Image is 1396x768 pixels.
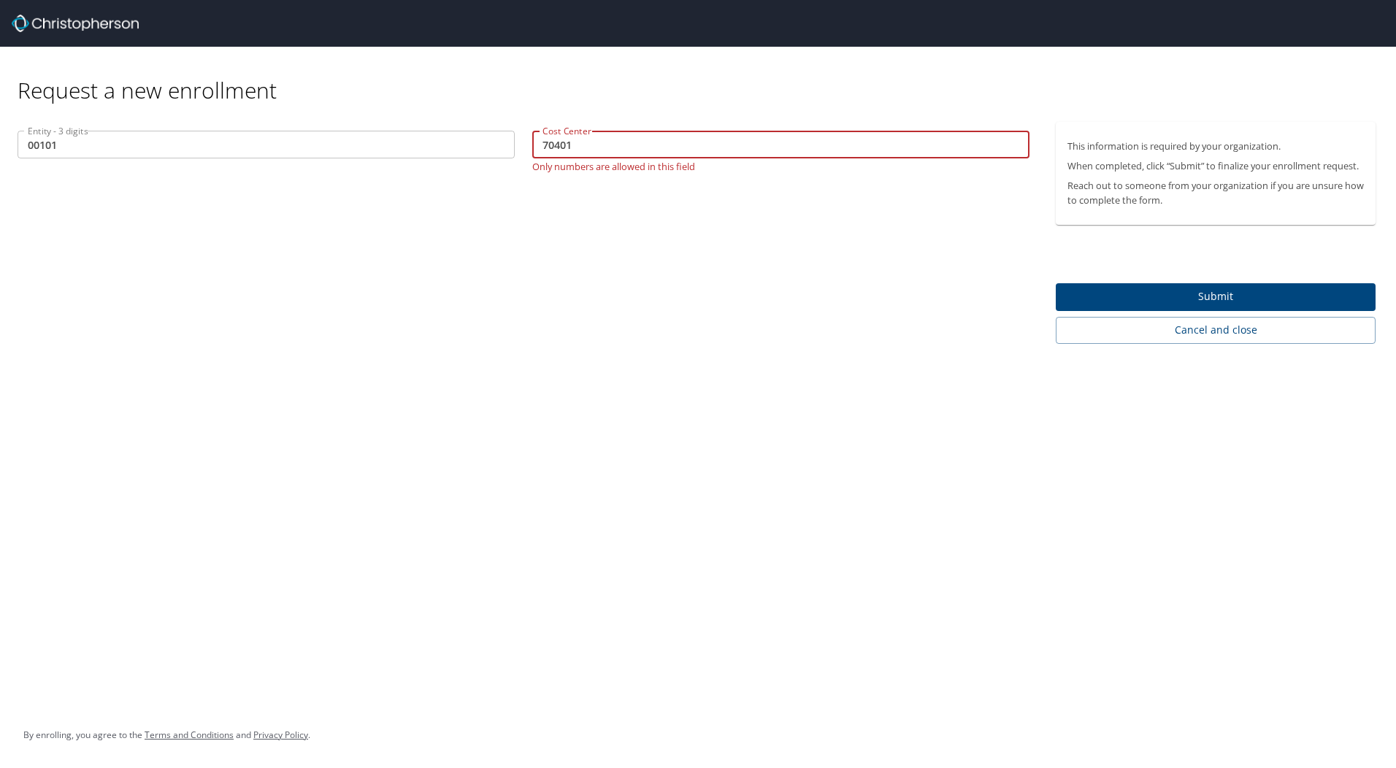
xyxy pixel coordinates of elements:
div: Request a new enrollment [18,47,1387,104]
a: Terms and Conditions [145,729,234,741]
p: When completed, click “Submit” to finalize your enrollment request. [1067,159,1364,173]
p: Only numbers are allowed in this field [532,158,1029,172]
img: cbt logo [12,15,139,32]
a: Privacy Policy [253,729,308,741]
p: Reach out to someone from your organization if you are unsure how to complete the form. [1067,179,1364,207]
span: Cancel and close [1067,321,1364,339]
input: EX: [18,131,515,158]
input: EX: [532,131,1029,158]
span: Submit [1067,288,1364,306]
p: This information is required by your organization. [1067,139,1364,153]
div: By enrolling, you agree to the and . [23,717,310,753]
button: Submit [1056,283,1376,312]
button: Cancel and close [1056,317,1376,344]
